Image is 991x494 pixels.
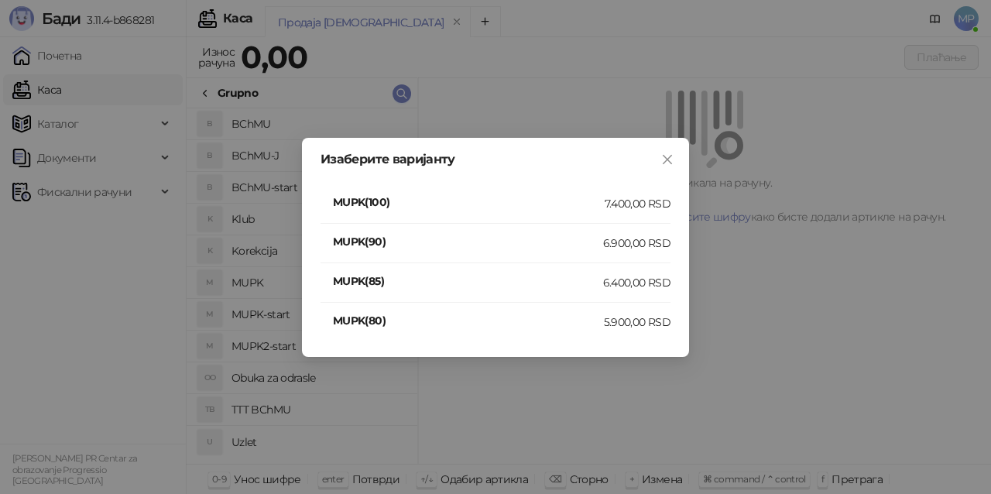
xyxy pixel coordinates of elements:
[333,194,605,211] h4: MUPK(100)
[333,312,604,329] h4: MUPK(80)
[655,147,680,172] button: Close
[321,153,670,166] div: Изаберите варијанту
[605,195,670,212] div: 7.400,00 RSD
[603,235,670,252] div: 6.900,00 RSD
[333,233,603,250] h4: MUPK(90)
[604,314,670,331] div: 5.900,00 RSD
[655,153,680,166] span: Close
[603,274,670,291] div: 6.400,00 RSD
[333,273,603,290] h4: MUPK(85)
[661,153,674,166] span: close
